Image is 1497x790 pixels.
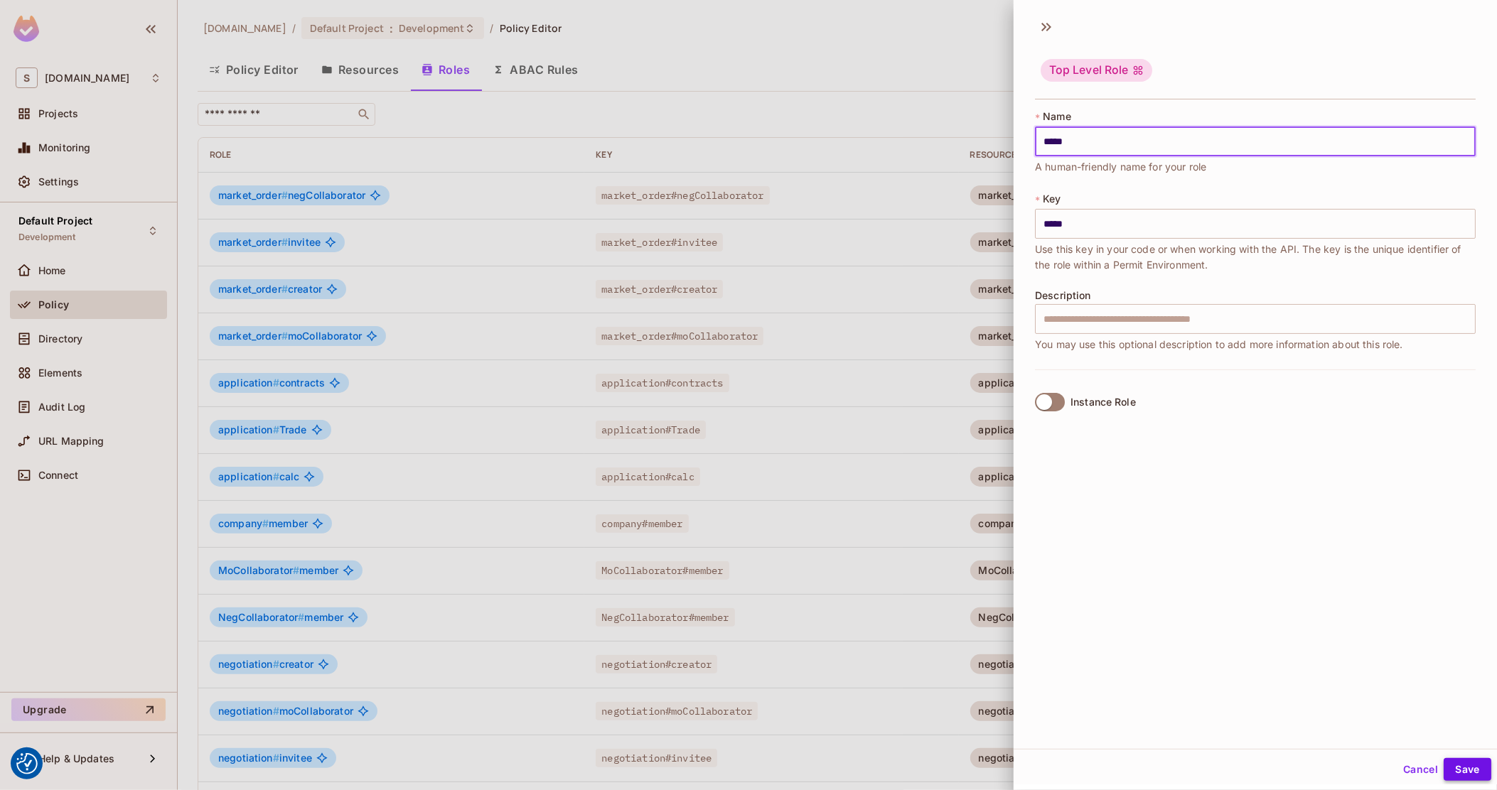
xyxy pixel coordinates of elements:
span: A human-friendly name for your role [1035,159,1206,175]
button: Cancel [1397,758,1444,781]
span: Use this key in your code or when working with the API. The key is the unique identifier of the r... [1035,242,1476,273]
span: You may use this optional description to add more information about this role. [1035,337,1403,352]
span: Name [1043,111,1071,122]
div: Instance Role [1071,396,1136,408]
button: Consent Preferences [16,753,38,774]
span: Key [1043,193,1061,205]
button: Save [1444,758,1491,781]
img: Revisit consent button [16,753,38,774]
span: Description [1035,290,1091,301]
div: Top Level Role [1041,59,1152,82]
